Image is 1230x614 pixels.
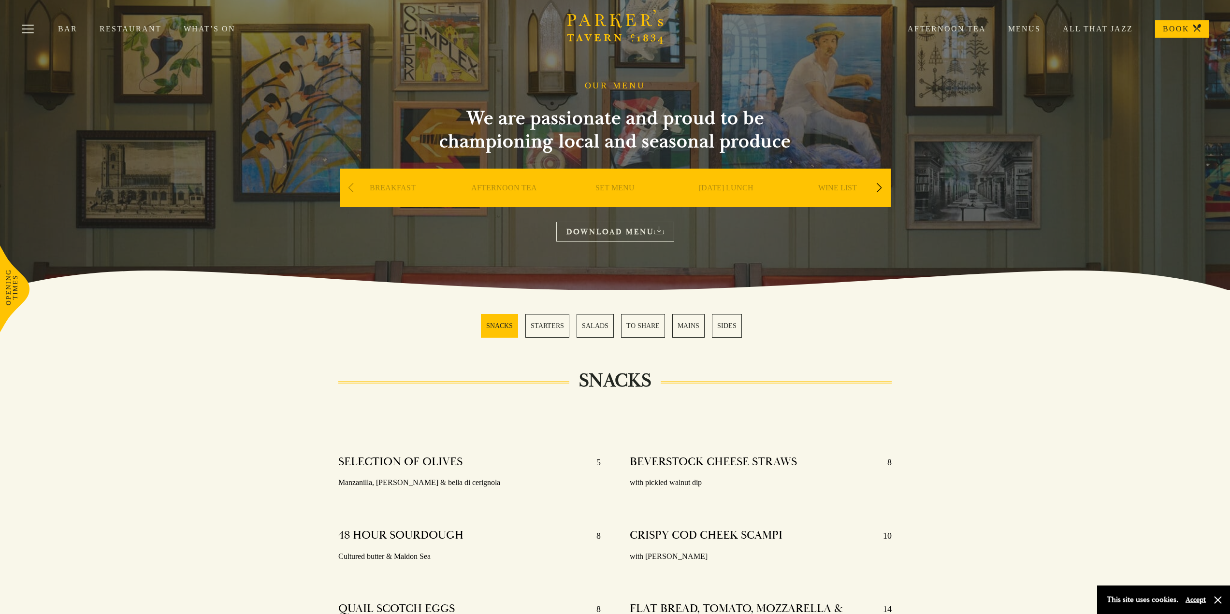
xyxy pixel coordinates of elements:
p: 8 [587,528,601,543]
div: 5 / 9 [784,169,891,236]
a: AFTERNOON TEA [471,183,537,222]
a: [DATE] LUNCH [699,183,753,222]
h2: We are passionate and proud to be championing local and seasonal produce [422,107,809,153]
a: SET MENU [595,183,635,222]
p: 10 [873,528,892,543]
a: 1 / 6 [481,314,518,338]
p: 8 [878,455,892,470]
a: 6 / 6 [712,314,742,338]
a: WINE LIST [818,183,857,222]
h1: OUR MENU [585,81,646,91]
h4: BEVERSTOCK CHEESE STRAWS [630,455,797,470]
div: 2 / 9 [451,169,557,236]
p: Cultured butter & Maldon Sea [338,550,601,564]
a: BREAKFAST [370,183,416,222]
p: This site uses cookies. [1107,593,1178,607]
h4: CRISPY COD CHEEK SCAMPI [630,528,782,543]
button: Accept [1186,595,1206,604]
p: Manzanilla, [PERSON_NAME] & bella di cerignola [338,476,601,490]
a: DOWNLOAD MENU [556,222,674,242]
div: Next slide [873,177,886,199]
a: 5 / 6 [672,314,705,338]
div: 3 / 9 [562,169,668,236]
button: Close and accept [1213,595,1223,605]
a: 4 / 6 [621,314,665,338]
div: 1 / 9 [340,169,446,236]
a: 3 / 6 [577,314,614,338]
p: with [PERSON_NAME] [630,550,892,564]
p: 5 [587,455,601,470]
h2: SNACKS [569,369,661,392]
a: 2 / 6 [525,314,569,338]
h4: SELECTION OF OLIVES [338,455,463,470]
h4: 48 HOUR SOURDOUGH [338,528,463,543]
div: 4 / 9 [673,169,780,236]
p: with pickled walnut dip [630,476,892,490]
div: Previous slide [345,177,358,199]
